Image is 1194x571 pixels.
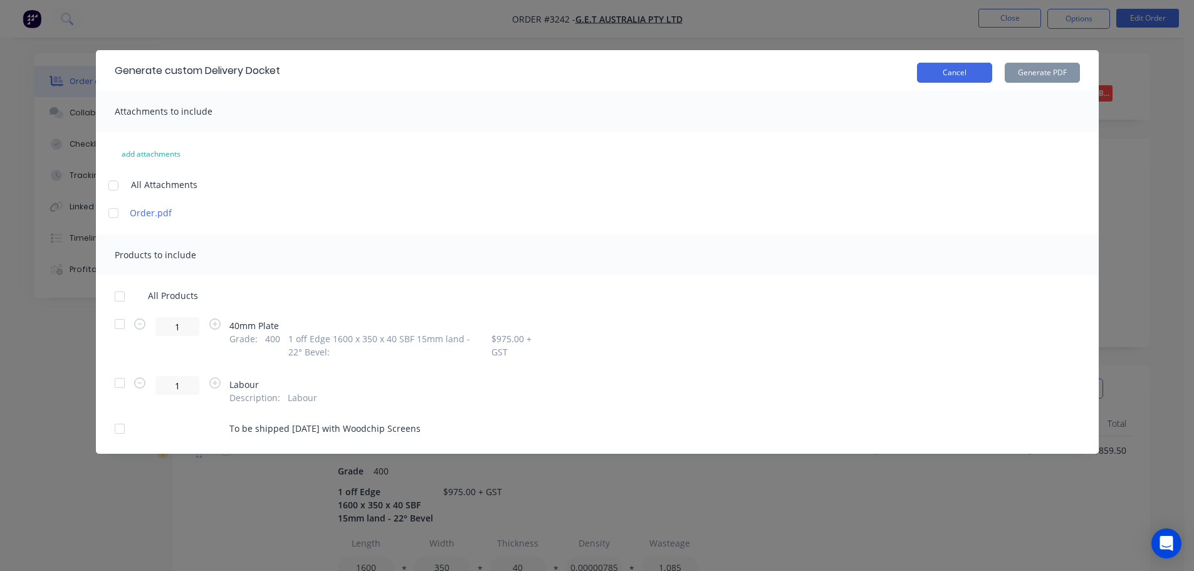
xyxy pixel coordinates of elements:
span: 40mm Plate [229,319,543,332]
a: Order.pdf [130,206,349,219]
span: Description : [229,391,280,404]
span: Attachments to include [115,105,212,117]
span: To be shipped [DATE] with Woodchip Screens [229,422,421,435]
span: 1 off Edge 1600 x 350 x 40 SBF 15mm land - 22° Bevel : [288,332,483,359]
span: Labour [229,378,318,391]
span: Labour [288,391,317,404]
span: Grade : [229,332,258,359]
button: Generate PDF [1005,63,1080,83]
button: Cancel [917,63,992,83]
div: Open Intercom Messenger [1151,528,1181,558]
button: add attachments [108,144,194,164]
span: $975.00 + GST [491,332,542,359]
span: All Attachments [131,178,197,191]
span: 400 [265,332,280,359]
div: Generate custom Delivery Docket [115,63,280,78]
span: Products to include [115,249,196,261]
span: All Products [148,289,206,302]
